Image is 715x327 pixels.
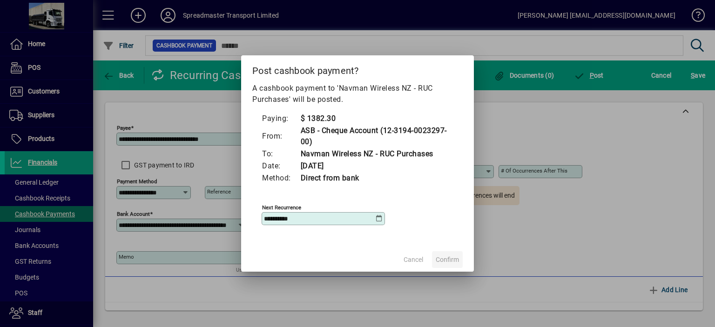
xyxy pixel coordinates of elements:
[262,204,301,211] mat-label: Next recurrence
[262,125,300,148] td: From:
[262,160,300,172] td: Date:
[300,113,454,125] td: $ 1382.30
[241,55,474,82] h2: Post cashbook payment?
[262,148,300,160] td: To:
[300,125,454,148] td: ASB - Cheque Account (12-3194-0023297-00)
[262,113,300,125] td: Paying:
[300,160,454,172] td: [DATE]
[252,83,463,105] p: A cashbook payment to 'Navman Wireless NZ - RUC Purchases' will be posted.
[300,172,454,184] td: Direct from bank
[262,172,300,184] td: Method:
[300,148,454,160] td: Navman Wireless NZ - RUC Purchases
